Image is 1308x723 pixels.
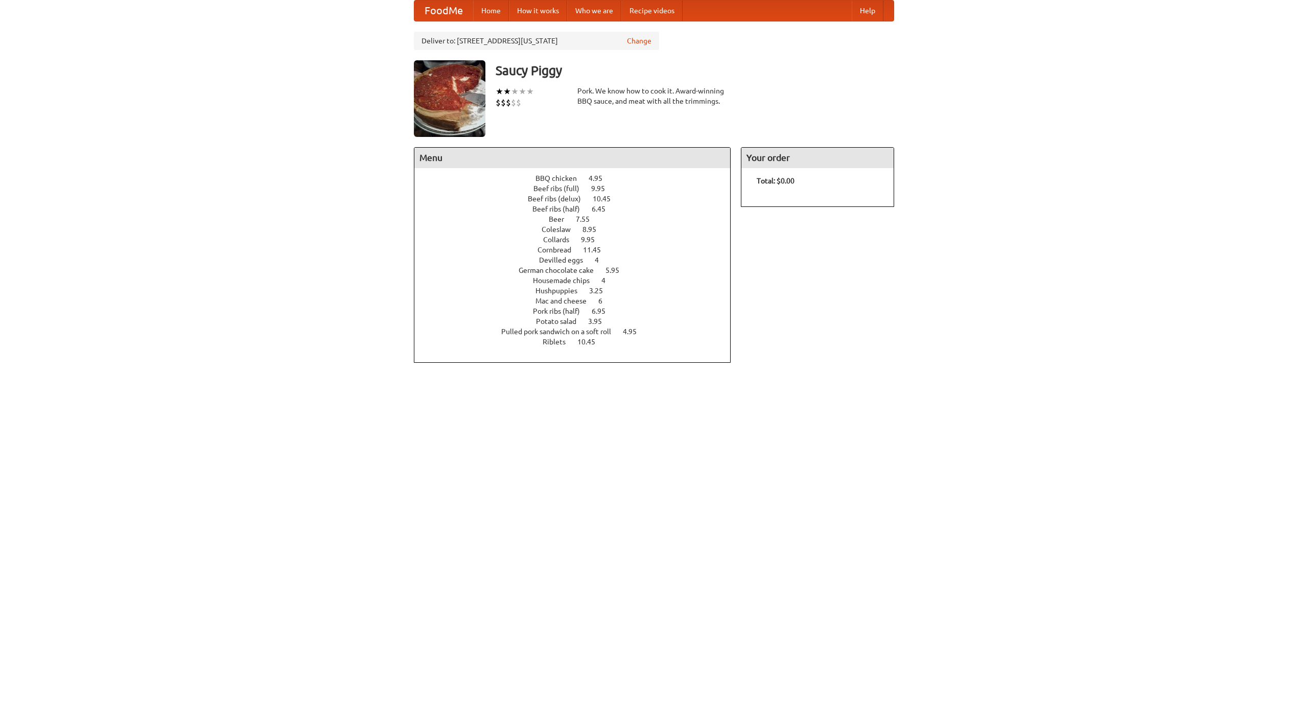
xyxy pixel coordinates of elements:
a: BBQ chicken 4.95 [535,174,621,182]
span: 6.95 [592,307,616,315]
li: ★ [503,86,511,97]
span: 6.45 [592,205,616,213]
span: 10.45 [593,195,621,203]
li: $ [511,97,516,108]
span: 3.25 [589,287,613,295]
li: $ [501,97,506,108]
span: Pork ribs (half) [533,307,590,315]
span: 3.95 [588,317,612,325]
a: How it works [509,1,567,21]
span: Collards [543,236,579,244]
span: Beer [549,215,574,223]
a: Mac and cheese 6 [535,297,621,305]
span: 4.95 [623,328,647,336]
li: $ [516,97,521,108]
span: 6 [598,297,613,305]
li: ★ [511,86,519,97]
h4: Your order [741,148,894,168]
a: Cornbread 11.45 [538,246,620,254]
div: Pork. We know how to cook it. Award-winning BBQ sauce, and meat with all the trimmings. [577,86,731,106]
a: Beef ribs (full) 9.95 [533,184,624,193]
a: Riblets 10.45 [543,338,614,346]
span: Housemade chips [533,276,600,285]
a: Recipe videos [621,1,683,21]
a: Change [627,36,651,46]
span: 4 [601,276,616,285]
span: Cornbread [538,246,581,254]
span: Devilled eggs [539,256,593,264]
span: 8.95 [582,225,606,234]
span: Hushpuppies [535,287,588,295]
a: Pulled pork sandwich on a soft roll 4.95 [501,328,656,336]
a: Collards 9.95 [543,236,614,244]
a: Coleslaw 8.95 [542,225,615,234]
span: Mac and cheese [535,297,597,305]
a: Devilled eggs 4 [539,256,618,264]
span: Coleslaw [542,225,581,234]
a: Beef ribs (half) 6.45 [532,205,624,213]
a: Potato salad 3.95 [536,317,621,325]
a: Housemade chips 4 [533,276,624,285]
a: Pork ribs (half) 6.95 [533,307,624,315]
a: FoodMe [414,1,473,21]
a: Hushpuppies 3.25 [535,287,622,295]
b: Total: $0.00 [757,177,795,185]
li: ★ [496,86,503,97]
span: 7.55 [576,215,600,223]
span: Beef ribs (half) [532,205,590,213]
span: 11.45 [583,246,611,254]
span: 4.95 [589,174,613,182]
li: $ [496,97,501,108]
a: Beer 7.55 [549,215,609,223]
div: Deliver to: [STREET_ADDRESS][US_STATE] [414,32,659,50]
li: ★ [526,86,534,97]
img: angular.jpg [414,60,485,137]
span: 9.95 [591,184,615,193]
a: Help [852,1,883,21]
span: 4 [595,256,609,264]
span: German chocolate cake [519,266,604,274]
span: BBQ chicken [535,174,587,182]
h3: Saucy Piggy [496,60,894,81]
a: Home [473,1,509,21]
a: Beef ribs (delux) 10.45 [528,195,629,203]
span: 9.95 [581,236,605,244]
h4: Menu [414,148,730,168]
span: Potato salad [536,317,587,325]
span: Beef ribs (delux) [528,195,591,203]
span: Beef ribs (full) [533,184,590,193]
span: Riblets [543,338,576,346]
li: ★ [519,86,526,97]
span: Pulled pork sandwich on a soft roll [501,328,621,336]
a: Who we are [567,1,621,21]
span: 5.95 [605,266,629,274]
a: German chocolate cake 5.95 [519,266,638,274]
li: $ [506,97,511,108]
span: 10.45 [577,338,605,346]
